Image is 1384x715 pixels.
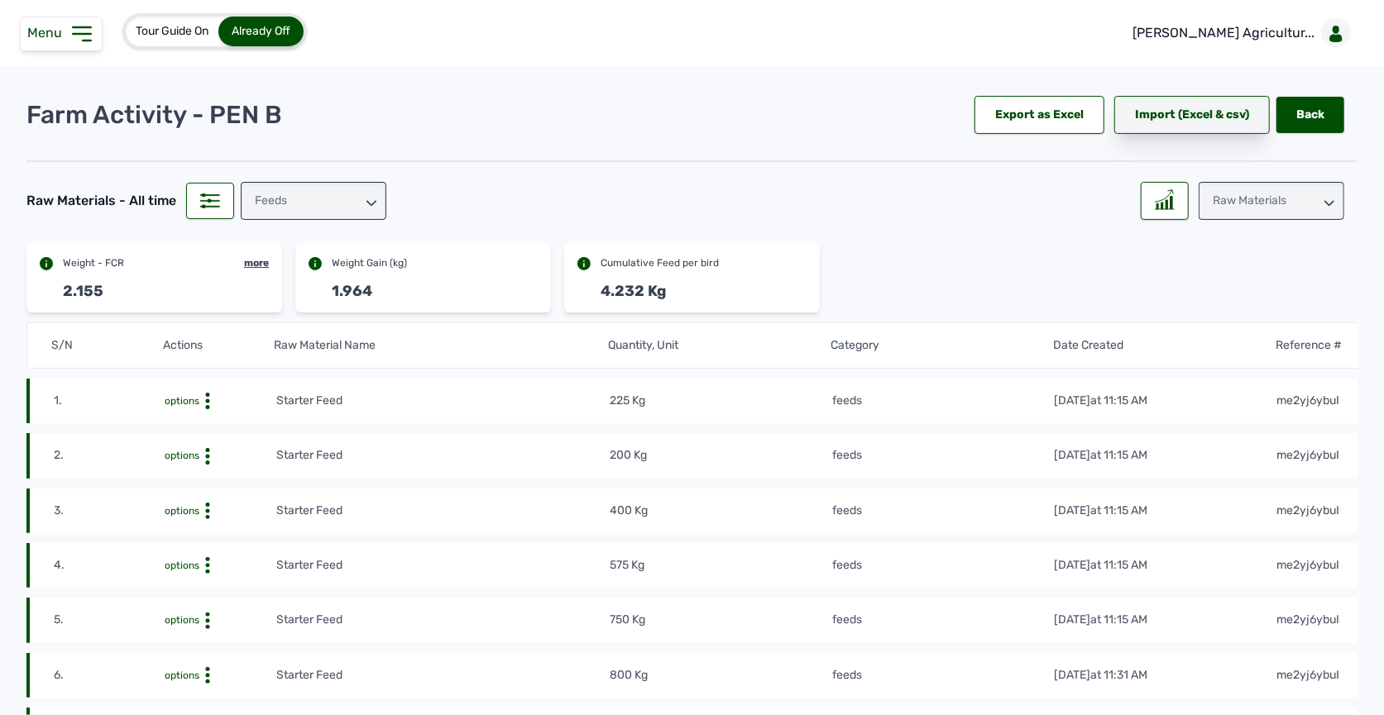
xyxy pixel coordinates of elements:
[1055,447,1148,464] div: [DATE]
[136,24,208,38] span: Tour Guide On
[241,182,386,220] div: feeds
[53,556,164,574] td: 4.
[1091,393,1148,408] span: at 11:15 AM
[165,395,199,407] span: options
[1091,558,1148,572] span: at 11:15 AM
[275,611,609,629] td: Starter Feed
[609,556,831,574] td: 575 Kg
[601,279,666,303] div: 4.232 Kg
[609,446,831,465] td: 200 Kg
[275,446,609,465] td: Starter Feed
[53,502,164,520] td: 3.
[162,336,274,355] th: Actions
[165,614,199,626] span: options
[1091,613,1148,627] span: at 11:15 AM
[165,505,199,517] span: options
[27,25,69,41] span: Menu
[63,256,124,269] div: Weight - FCR
[609,392,831,410] td: 225 Kg
[275,666,609,684] td: Starter Feed
[831,556,1054,574] td: feeds
[831,611,1054,629] td: feeds
[332,256,407,269] div: Weight Gain (kg)
[63,279,103,303] div: 2.155
[53,392,164,410] td: 1.
[26,100,282,130] p: Farm Activity - PEN B
[1055,612,1148,628] div: [DATE]
[1055,393,1148,409] div: [DATE]
[273,336,607,355] th: Raw Material Name
[1114,96,1270,134] div: Import (Excel & csv)
[1119,10,1358,56] a: [PERSON_NAME] Agricultur...
[165,450,199,461] span: options
[50,336,162,355] th: S/N
[609,611,831,629] td: 750 Kg
[607,336,830,355] th: Quantity, Unit
[1091,668,1148,682] span: at 11:31 AM
[975,96,1104,134] div: Export as Excel
[831,666,1054,684] td: feeds
[1199,182,1344,220] div: Raw Materials
[1055,503,1148,519] div: [DATE]
[53,666,164,684] td: 6.
[53,446,164,465] td: 2.
[275,392,609,410] td: Starter Feed
[831,392,1054,410] td: feeds
[1276,97,1344,133] a: Back
[831,446,1054,465] td: feeds
[275,502,609,520] td: Starter Feed
[1091,448,1148,462] span: at 11:15 AM
[26,191,176,211] div: Raw Materials - All time
[609,666,831,684] td: 800 Kg
[232,24,290,38] span: Already Off
[165,670,199,681] span: options
[830,336,1052,355] th: Category
[601,256,719,269] div: Cumulative Feed per bird
[1052,336,1275,355] th: Date Created
[1055,557,1148,574] div: [DATE]
[1055,667,1148,684] div: [DATE]
[609,502,831,520] td: 400 Kg
[1133,23,1315,43] p: [PERSON_NAME] Agricultur...
[1091,503,1148,517] span: at 11:15 AM
[831,502,1054,520] td: feeds
[332,279,372,303] div: 1.964
[244,256,269,269] div: more
[275,556,609,574] td: Starter Feed
[53,611,164,629] td: 5.
[165,560,199,571] span: options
